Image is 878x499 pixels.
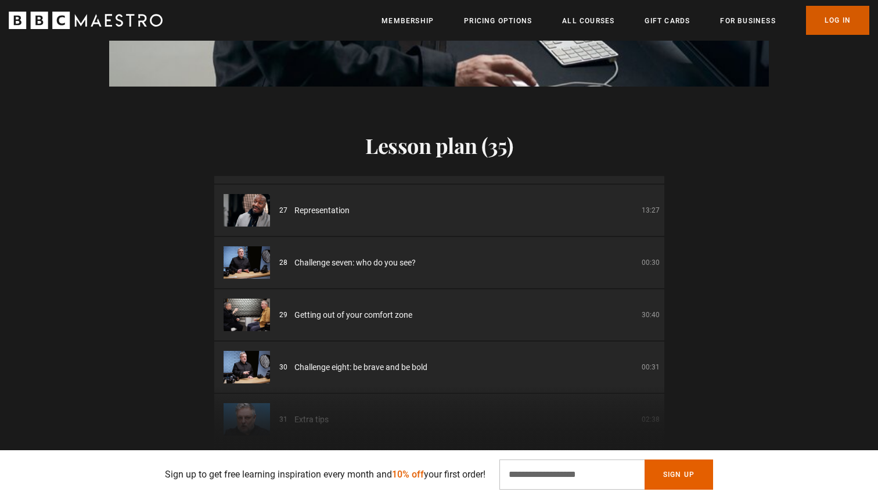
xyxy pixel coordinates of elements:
[645,15,690,27] a: Gift Cards
[165,468,485,482] p: Sign up to get free learning inspiration every month and your first order!
[642,362,660,372] p: 00:31
[392,469,424,480] span: 10% off
[806,6,869,35] a: Log In
[279,362,287,372] p: 30
[294,309,412,321] span: Getting out of your comfort zone
[279,257,287,268] p: 28
[642,310,660,320] p: 30:40
[720,15,775,27] a: For business
[382,6,869,35] nav: Primary
[279,310,287,320] p: 29
[642,205,660,216] p: 13:27
[294,361,427,374] span: Challenge eight: be brave and be bold
[464,15,532,27] a: Pricing Options
[214,133,664,157] h2: Lesson plan (35)
[294,257,416,269] span: Challenge seven: who do you see?
[9,12,163,29] svg: BBC Maestro
[642,257,660,268] p: 00:30
[562,15,614,27] a: All Courses
[279,205,287,216] p: 27
[294,204,350,217] span: Representation
[645,459,713,490] button: Sign Up
[382,15,434,27] a: Membership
